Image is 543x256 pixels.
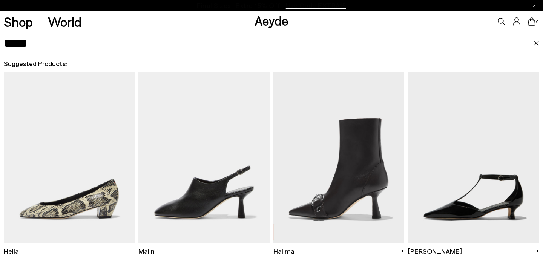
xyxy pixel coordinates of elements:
font: 0 [536,19,538,24]
font: Halima [273,247,295,255]
a: World [48,15,81,28]
font: Malin [138,247,155,255]
font: Use Code EXTRA15 [286,1,346,9]
img: Descriptive text [4,72,135,242]
span: Navigate to /collections/ss25-final-sizes [286,2,346,9]
font: Shop [4,14,33,29]
img: svg%3E [131,249,135,253]
img: svg%3E [266,249,270,253]
img: Descriptive text [408,72,539,242]
a: Shop [4,15,33,28]
font: Helia [4,247,19,255]
font: World [48,14,81,29]
img: close.svg [533,41,539,46]
a: Aeyde [255,12,288,28]
img: Descriptive text [138,72,270,242]
font: Final Sizes | Extra 15% Off [197,1,280,9]
a: 0 [528,17,535,26]
font: [PERSON_NAME] [408,247,462,255]
img: Descriptive text [273,72,405,242]
img: svg%3E [400,249,404,253]
font: Suggested Products: [4,59,67,68]
img: svg%3E [535,249,539,253]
